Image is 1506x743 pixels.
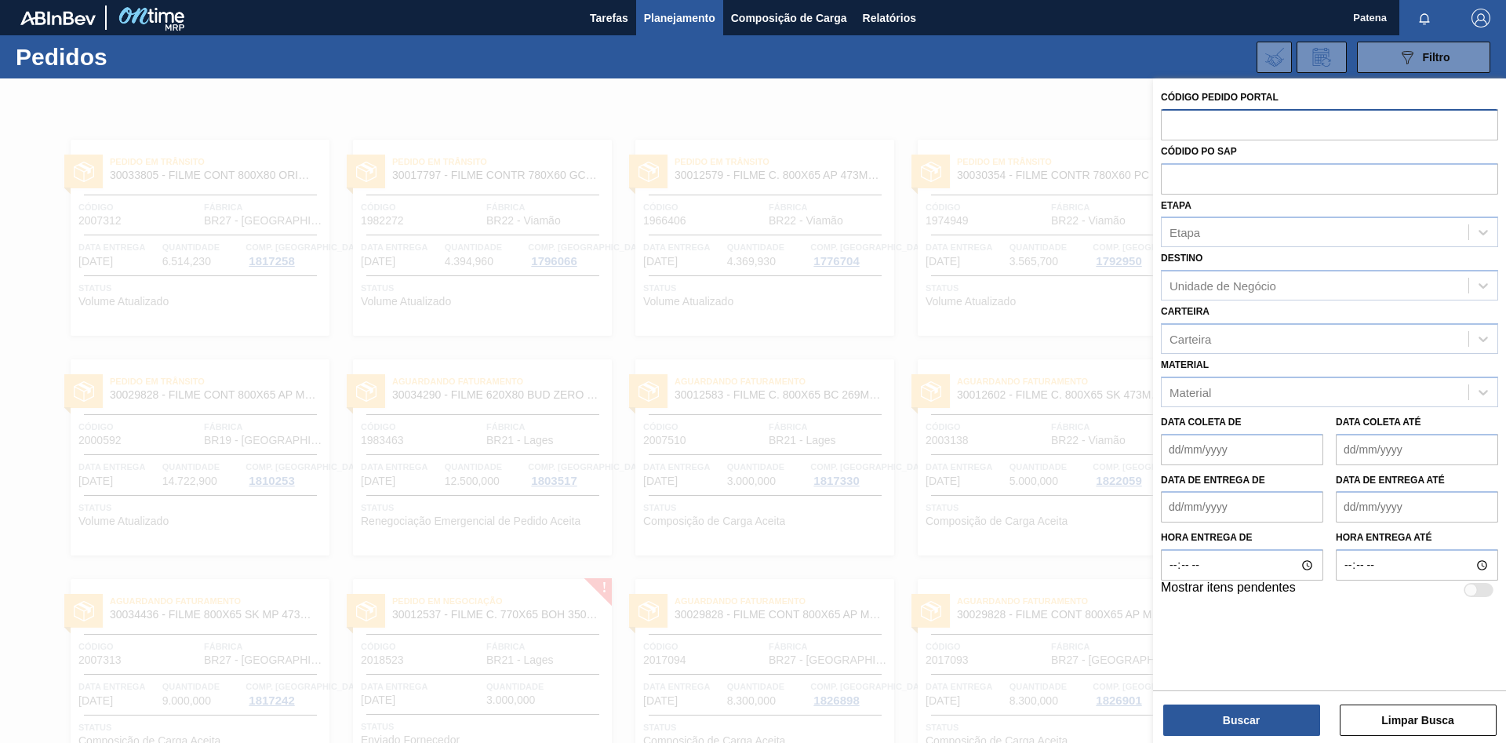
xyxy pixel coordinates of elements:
[1471,9,1490,27] img: Logout
[1161,92,1279,103] label: Código Pedido Portal
[1161,434,1323,465] input: dd/mm/yyyy
[1161,417,1241,428] label: Data coleta de
[863,9,916,27] span: Relatórios
[1357,42,1490,73] button: Filtro
[20,11,96,25] img: TNhmsLtSVTkK8tSr43FrP2fwEKptu5GPRR3wAAAABJRU5ErkJggg==
[1161,253,1202,264] label: Destino
[1161,491,1323,523] input: dd/mm/yyyy
[1170,279,1276,293] div: Unidade de Negócio
[1170,385,1211,399] div: Material
[1170,226,1200,239] div: Etapa
[1161,146,1237,157] label: Códido PO SAP
[1297,42,1347,73] div: Solicitação de Revisão de Pedidos
[1161,306,1210,317] label: Carteira
[1161,526,1323,549] label: Hora entrega de
[1336,526,1498,549] label: Hora entrega até
[1423,51,1450,64] span: Filtro
[16,48,250,66] h1: Pedidos
[1336,434,1498,465] input: dd/mm/yyyy
[1161,475,1265,486] label: Data de Entrega de
[1170,332,1211,345] div: Carteira
[1257,42,1292,73] div: Importar Negociações dos Pedidos
[590,9,628,27] span: Tarefas
[1336,491,1498,523] input: dd/mm/yyyy
[1161,200,1191,211] label: Etapa
[1399,7,1450,29] button: Notificações
[644,9,715,27] span: Planejamento
[1336,417,1421,428] label: Data coleta até
[1336,475,1445,486] label: Data de Entrega até
[731,9,847,27] span: Composição de Carga
[1161,581,1296,599] label: Mostrar itens pendentes
[1161,359,1209,370] label: Material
